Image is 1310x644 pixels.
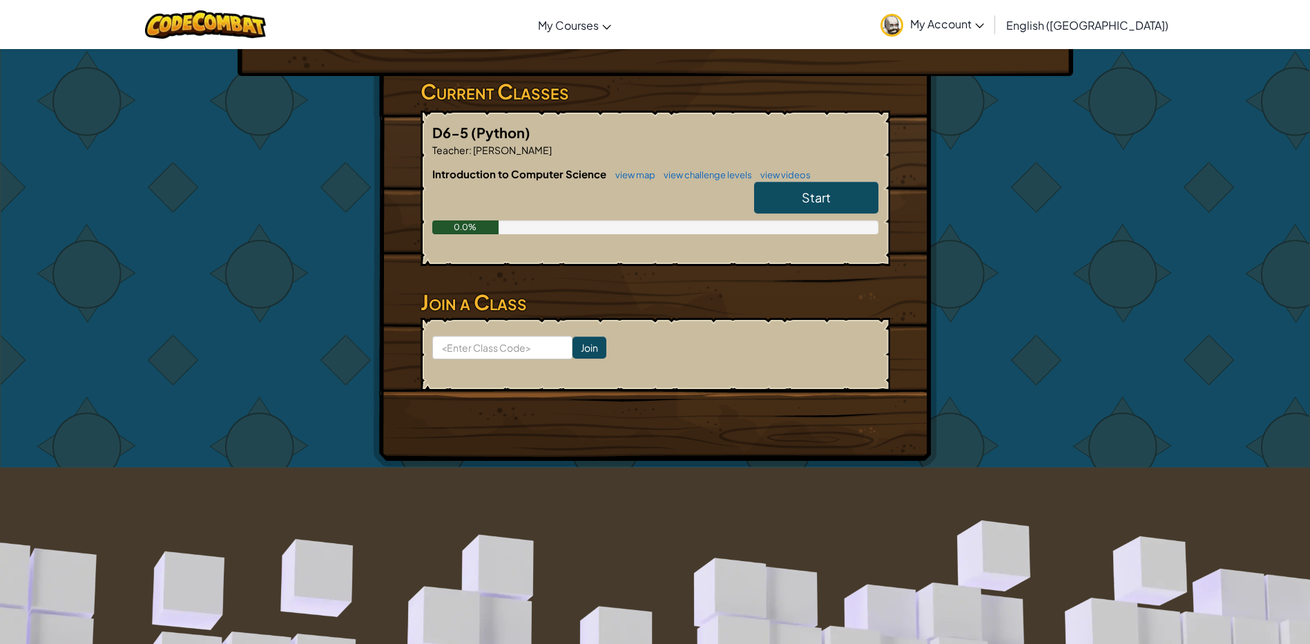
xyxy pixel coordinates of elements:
span: : [469,144,472,156]
a: view videos [753,169,811,180]
img: CodeCombat logo [145,10,266,39]
a: view challenge levels [657,169,752,180]
span: (Python) [471,124,530,141]
span: My Account [910,17,984,31]
a: English ([GEOGRAPHIC_DATA]) [999,6,1175,44]
h3: Current Classes [421,76,890,107]
div: 0.0% [432,220,499,234]
span: [PERSON_NAME] [472,144,552,156]
a: view map [608,169,655,180]
input: Join [572,337,606,359]
a: My Account [874,3,991,46]
span: Teacher [432,144,469,156]
span: D6-5 [432,124,471,141]
h3: Join a Class [421,287,890,318]
img: avatar [880,14,903,37]
span: English ([GEOGRAPHIC_DATA]) [1006,18,1168,32]
a: My Courses [531,6,618,44]
span: Introduction to Computer Science [432,167,608,180]
span: My Courses [538,18,599,32]
span: Start [802,189,831,205]
input: <Enter Class Code> [432,336,572,359]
